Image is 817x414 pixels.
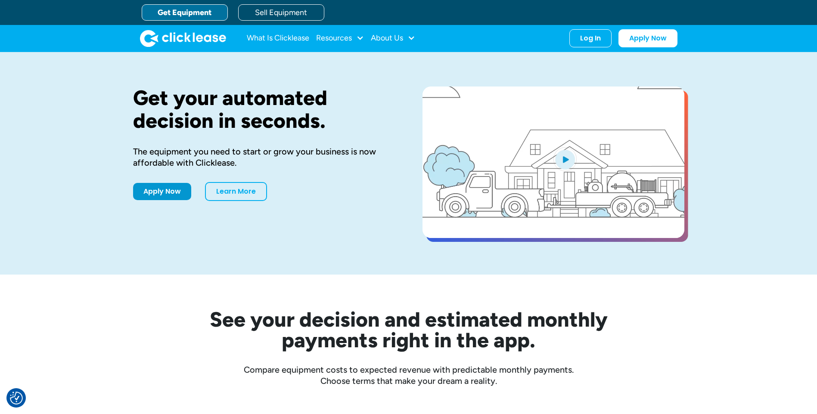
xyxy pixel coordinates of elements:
[553,147,577,171] img: Blue play button logo on a light blue circular background
[247,30,309,47] a: What Is Clicklease
[140,30,226,47] a: home
[238,4,324,21] a: Sell Equipment
[422,87,684,238] a: open lightbox
[580,34,601,43] div: Log In
[140,30,226,47] img: Clicklease logo
[316,30,364,47] div: Resources
[618,29,677,47] a: Apply Now
[10,392,23,405] img: Revisit consent button
[133,87,395,132] h1: Get your automated decision in seconds.
[205,182,267,201] a: Learn More
[10,392,23,405] button: Consent Preferences
[133,183,191,200] a: Apply Now
[133,364,684,386] div: Compare equipment costs to expected revenue with predictable monthly payments. Choose terms that ...
[133,146,395,168] div: The equipment you need to start or grow your business is now affordable with Clicklease.
[168,309,650,350] h2: See your decision and estimated monthly payments right in the app.
[142,4,228,21] a: Get Equipment
[371,30,415,47] div: About Us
